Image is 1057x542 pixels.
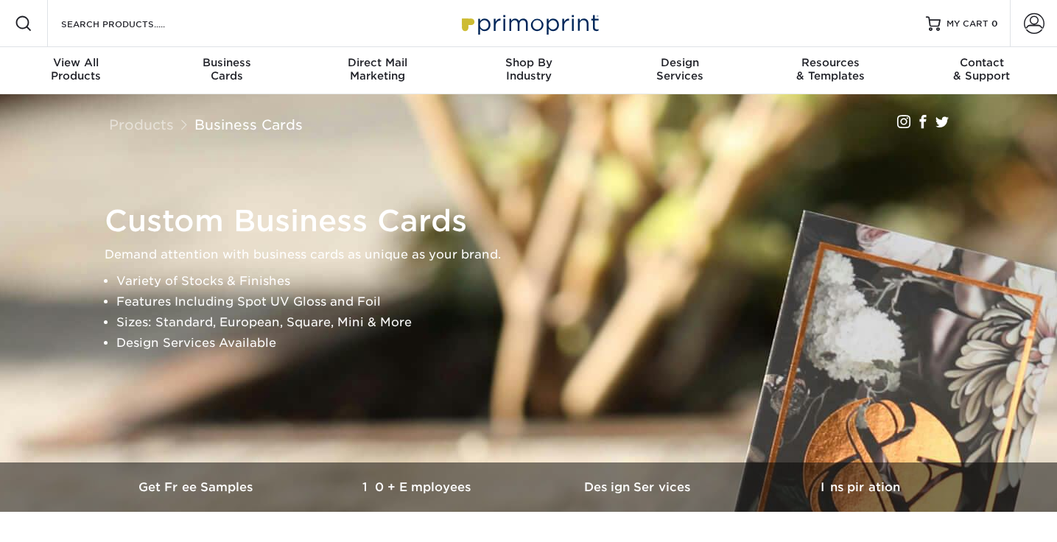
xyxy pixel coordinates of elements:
img: Primoprint [455,7,603,39]
a: Contact& Support [906,47,1057,94]
a: Direct MailMarketing [302,47,453,94]
h1: Custom Business Cards [105,203,966,239]
div: Industry [453,56,604,82]
h3: 10+ Employees [308,480,529,494]
a: Products [109,116,174,133]
span: Design [604,56,755,69]
span: Direct Mail [302,56,453,69]
span: Business [151,56,302,69]
li: Variety of Stocks & Finishes [116,271,966,292]
a: DesignServices [604,47,755,94]
a: BusinessCards [151,47,302,94]
div: & Templates [755,56,906,82]
span: MY CART [947,18,988,30]
li: Sizes: Standard, European, Square, Mini & More [116,312,966,333]
li: Features Including Spot UV Gloss and Foil [116,292,966,312]
a: Design Services [529,462,750,512]
div: Services [604,56,755,82]
a: 10+ Employees [308,462,529,512]
span: 0 [991,18,998,29]
h3: Get Free Samples [87,480,308,494]
span: Resources [755,56,906,69]
h3: Inspiration [750,480,971,494]
input: SEARCH PRODUCTS..... [60,15,203,32]
p: Demand attention with business cards as unique as your brand. [105,244,966,265]
a: Business Cards [194,116,303,133]
a: Shop ByIndustry [453,47,604,94]
span: Contact [906,56,1057,69]
li: Design Services Available [116,333,966,353]
a: Resources& Templates [755,47,906,94]
div: Marketing [302,56,453,82]
div: & Support [906,56,1057,82]
h3: Design Services [529,480,750,494]
div: Cards [151,56,302,82]
span: Shop By [453,56,604,69]
a: Get Free Samples [87,462,308,512]
a: Inspiration [750,462,971,512]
